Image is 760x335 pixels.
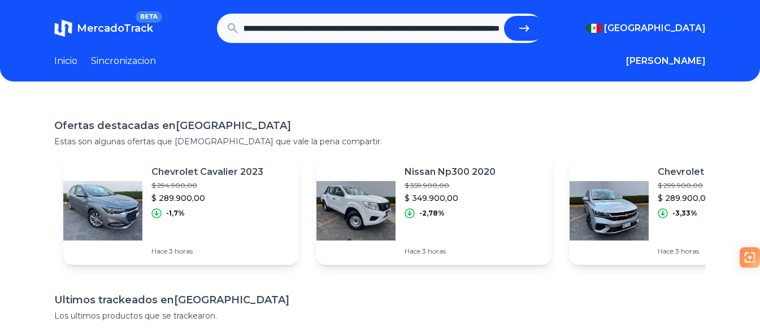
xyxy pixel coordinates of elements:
p: $ 359.900,00 [405,181,496,190]
img: Featured image [63,171,142,250]
p: -3,33% [672,209,697,218]
p: Hace 3 horas [405,247,496,256]
p: -1,7% [166,209,185,218]
img: MercadoTrack [54,19,72,37]
p: Nissan Np300 2020 [405,165,496,179]
img: Featured image [316,171,396,250]
p: Los ultimos productos que se trackearon. [54,310,706,321]
a: Featured imageChevrolet Cavalier 2023$ 294.900,00$ 289.900,00-1,7%Hace 3 horas [63,156,298,265]
p: $ 289.900,00 [658,192,757,204]
a: MercadoTrackBETA [54,19,153,37]
a: Sincronizacion [91,54,156,68]
p: Chevrolet Aveo 2024 [658,165,757,179]
p: $ 289.900,00 [151,192,263,204]
p: $ 349.900,00 [405,192,496,204]
p: Hace 3 horas [151,247,263,256]
p: $ 299.900,00 [658,181,757,190]
span: MercadoTrack [77,22,153,35]
button: [GEOGRAPHIC_DATA] [586,22,706,35]
h1: Ultimos trackeados en [GEOGRAPHIC_DATA] [54,292,706,308]
p: Estas son algunas ofertas que [DEMOGRAPHIC_DATA] que vale la pena compartir. [54,136,706,147]
span: [GEOGRAPHIC_DATA] [604,22,706,35]
img: Mexico [586,24,602,33]
a: Inicio [54,54,77,68]
a: Featured imageNissan Np300 2020$ 359.900,00$ 349.900,00-2,78%Hace 3 horas [316,156,551,265]
p: Hace 3 horas [658,247,757,256]
p: Chevrolet Cavalier 2023 [151,165,263,179]
button: [PERSON_NAME] [626,54,706,68]
h1: Ofertas destacadas en [GEOGRAPHIC_DATA] [54,118,706,134]
p: $ 294.900,00 [151,181,263,190]
img: Featured image [570,171,649,250]
p: -2,78% [419,209,445,218]
span: BETA [136,11,162,23]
